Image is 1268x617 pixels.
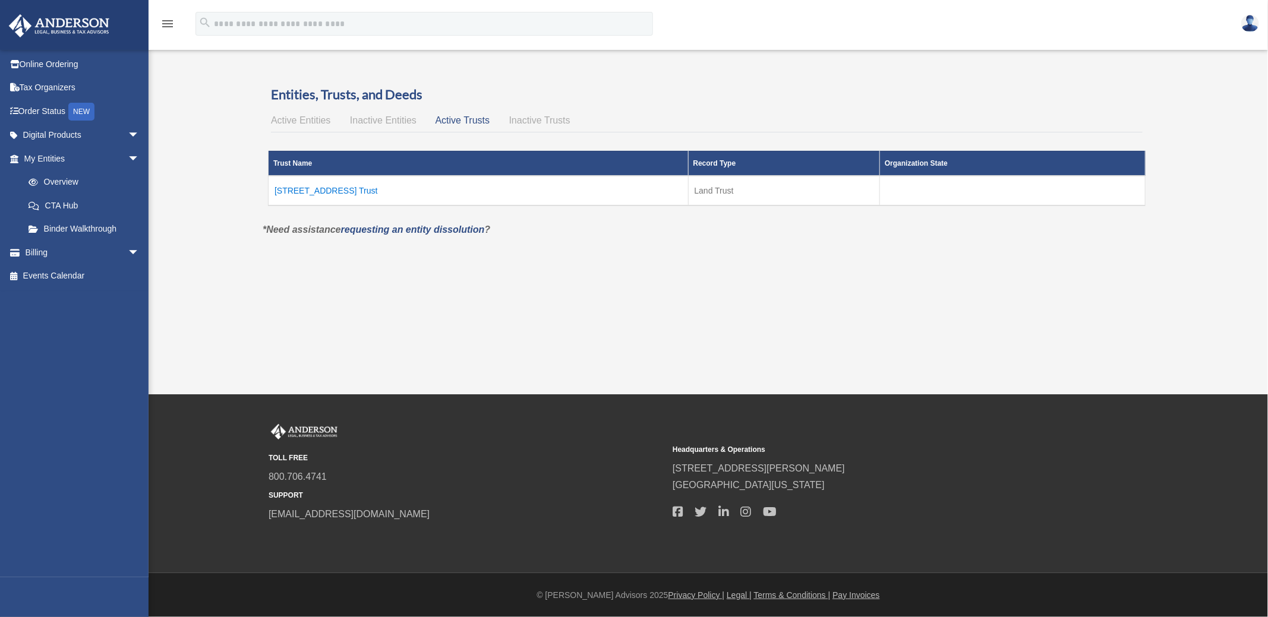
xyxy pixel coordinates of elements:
[8,264,157,288] a: Events Calendar
[673,480,825,490] a: [GEOGRAPHIC_DATA][US_STATE]
[17,194,152,217] a: CTA Hub
[128,241,152,265] span: arrow_drop_down
[269,424,340,439] img: Anderson Advisors Platinum Portal
[8,52,157,76] a: Online Ordering
[128,124,152,148] span: arrow_drop_down
[68,103,94,121] div: NEW
[832,590,879,600] a: Pay Invoices
[8,241,157,264] a: Billingarrow_drop_down
[269,489,664,502] small: SUPPORT
[269,452,664,464] small: TOLL FREE
[198,16,212,29] i: search
[160,21,175,31] a: menu
[688,151,880,176] th: Record Type
[727,590,752,600] a: Legal |
[128,147,152,171] span: arrow_drop_down
[17,217,152,241] a: Binder Walkthrough
[8,76,157,100] a: Tax Organizers
[271,115,330,125] span: Active Entities
[269,472,327,482] a: 800.706.4741
[350,115,417,125] span: Inactive Entities
[8,124,157,147] a: Digital Productsarrow_drop_down
[269,151,689,176] th: Trust Name
[341,224,485,235] a: requesting an entity dissolution
[754,590,831,600] a: Terms & Conditions |
[17,170,146,194] a: Overview
[673,444,1068,456] small: Headquarters & Operations
[269,509,430,519] a: [EMAIL_ADDRESS][DOMAIN_NAME]
[149,588,1268,603] div: © [PERSON_NAME] Advisors 2025
[269,176,689,205] td: [STREET_ADDRESS] Trust
[688,176,880,205] td: Land Trust
[8,99,157,124] a: Order StatusNEW
[880,151,1146,176] th: Organization State
[8,147,152,170] a: My Entitiesarrow_drop_down
[668,590,725,600] a: Privacy Policy |
[509,115,570,125] span: Inactive Trusts
[1241,15,1259,32] img: User Pic
[263,224,490,235] em: *Need assistance ?
[160,17,175,31] i: menu
[5,14,113,37] img: Anderson Advisors Platinum Portal
[436,115,490,125] span: Active Trusts
[271,86,1143,104] h3: Entities, Trusts, and Deeds
[673,463,845,473] a: [STREET_ADDRESS][PERSON_NAME]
